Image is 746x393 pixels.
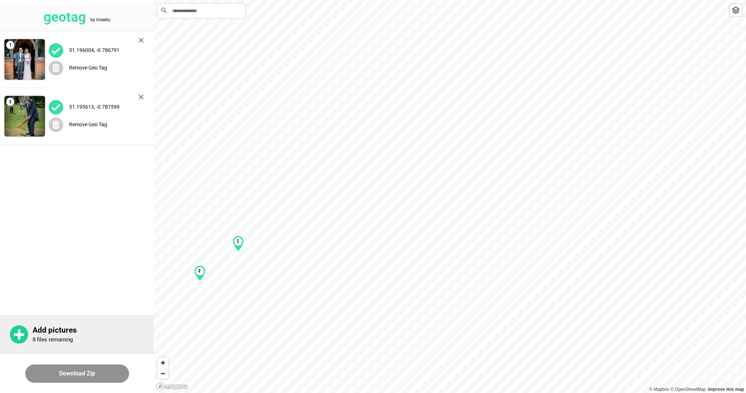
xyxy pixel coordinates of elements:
[233,236,244,252] div: Map marker
[198,268,201,273] b: 2
[69,121,107,127] label: Remove Geo Tag
[49,43,63,58] img: uploadImagesAlt
[732,7,739,14] img: toggleLayer
[33,326,154,335] p: Add pictures
[670,387,706,392] a: OpenStreetMap
[649,387,669,392] a: Mapbox
[139,94,144,100] img: cross
[6,41,14,49] span: 1
[69,47,120,53] label: 51.196004, -0.786791
[69,104,120,110] label: 51.195613, -0.787599
[44,9,86,25] tspan: geotag
[4,39,45,80] img: 9k=
[708,387,744,392] a: Map feedback
[4,96,45,136] img: 2Q==
[139,38,144,43] img: cross
[158,358,168,368] button: Zoom in
[158,368,168,379] button: Zoom out
[49,100,63,115] img: uploadImagesAlt
[158,4,245,18] input: Search
[237,239,239,244] b: 1
[33,336,73,343] p: 8 files remaining
[25,364,129,383] button: Download Zip
[69,65,107,71] label: Remove Geo Tag
[194,265,206,281] div: Map marker
[6,98,14,106] span: 2
[90,17,110,22] tspan: by inseetu
[156,382,188,391] a: Mapbox logo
